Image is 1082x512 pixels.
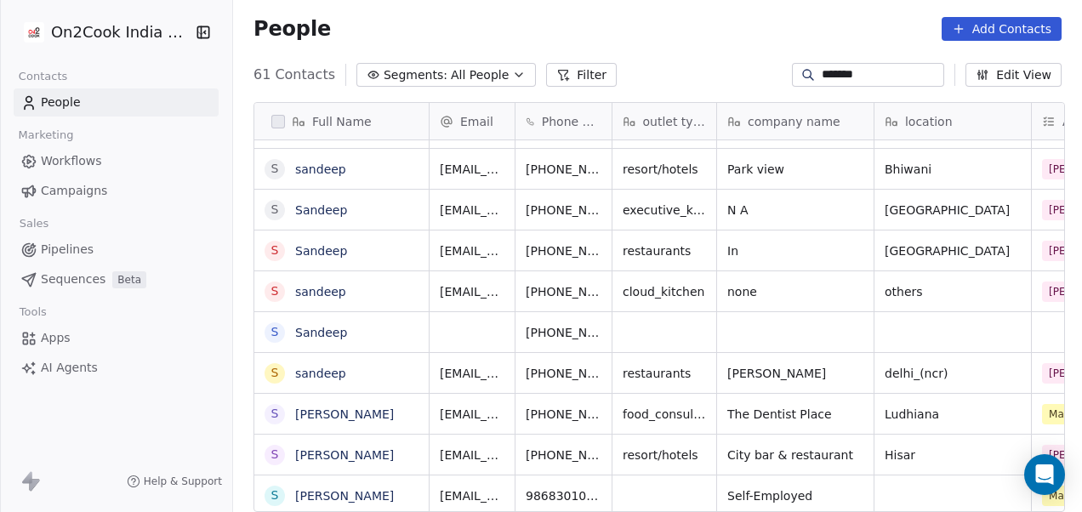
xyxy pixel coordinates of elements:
[51,21,191,43] span: On2Cook India Pvt. Ltd.
[885,365,1021,382] span: delhi_(ncr)
[295,367,346,380] a: sandeep
[874,103,1031,139] div: location
[885,283,1021,300] span: others
[12,211,56,236] span: Sales
[727,406,863,423] span: The Dentist Place
[451,66,509,84] span: All People
[14,88,219,117] a: People
[24,22,44,43] img: on2cook%20logo-04%20copy.jpg
[20,18,184,47] button: On2Cook India Pvt. Ltd.
[253,65,335,85] span: 61 Contacts
[295,489,394,503] a: [PERSON_NAME]
[144,475,222,488] span: Help & Support
[271,446,279,464] div: S
[440,365,504,382] span: [EMAIL_ADDRESS]
[526,202,601,219] span: [PHONE_NUMBER]
[885,202,1021,219] span: [GEOGRAPHIC_DATA]
[11,64,75,89] span: Contacts
[271,486,279,504] div: S
[41,270,105,288] span: Sequences
[727,202,863,219] span: N A
[41,182,107,200] span: Campaigns
[271,242,279,259] div: S
[253,16,331,42] span: People
[440,406,504,423] span: [EMAIL_ADDRESS][DOMAIN_NAME]
[295,407,394,421] a: [PERSON_NAME]
[623,161,706,178] span: resort/hotels
[526,283,601,300] span: [PHONE_NUMBER]
[623,447,706,464] span: resort/hotels
[440,487,504,504] span: [EMAIL_ADDRESS][DOMAIN_NAME]
[254,103,429,139] div: Full Name
[12,299,54,325] span: Tools
[440,202,504,219] span: [EMAIL_ADDRESS][DOMAIN_NAME]
[271,364,279,382] div: s
[271,323,279,341] div: S
[623,365,706,382] span: restaurants
[41,152,102,170] span: Workflows
[727,242,863,259] span: In
[727,365,863,382] span: [PERSON_NAME]
[526,242,601,259] span: [PHONE_NUMBER]
[112,271,146,288] span: Beta
[440,242,504,259] span: [EMAIL_ADDRESS][DOMAIN_NAME]
[14,177,219,205] a: Campaigns
[623,283,706,300] span: cloud_kitchen
[885,242,1021,259] span: [GEOGRAPHIC_DATA]
[271,160,279,178] div: s
[271,405,279,423] div: S
[727,487,863,504] span: Self-Employed
[41,94,81,111] span: People
[643,113,706,130] span: outlet type
[14,147,219,175] a: Workflows
[542,113,601,130] span: Phone Number
[14,265,219,293] a: SequencesBeta
[526,365,601,382] span: [PHONE_NUMBER]
[127,475,222,488] a: Help & Support
[905,113,953,130] span: location
[727,447,863,464] span: City bar & restaurant
[623,202,706,219] span: executive_kitchens
[460,113,493,130] span: Email
[430,103,515,139] div: Email
[623,242,706,259] span: restaurants
[885,161,1021,178] span: Bhiwani
[295,162,346,176] a: sandeep
[295,326,347,339] a: Sandeep
[14,236,219,264] a: Pipelines
[14,324,219,352] a: Apps
[717,103,874,139] div: company name
[885,447,1021,464] span: Hisar
[526,406,601,423] span: [PHONE_NUMBER]
[546,63,617,87] button: Filter
[41,359,98,377] span: AI Agents
[295,285,346,299] a: sandeep
[965,63,1062,87] button: Edit View
[1024,454,1065,495] div: Open Intercom Messenger
[526,447,601,464] span: [PHONE_NUMBER]
[271,201,279,219] div: S
[885,406,1021,423] span: Ludhiana
[526,324,601,341] span: [PHONE_NUMBER]
[727,161,863,178] span: Park view
[526,161,601,178] span: [PHONE_NUMBER]
[612,103,716,139] div: outlet type
[295,244,347,258] a: Sandeep
[727,283,863,300] span: none
[295,448,394,462] a: [PERSON_NAME]
[11,122,81,148] span: Marketing
[440,283,504,300] span: [EMAIL_ADDRESS][DOMAIN_NAME]
[295,203,347,217] a: Sandeep
[384,66,447,84] span: Segments:
[440,447,504,464] span: [EMAIL_ADDRESS][DOMAIN_NAME]
[312,113,372,130] span: Full Name
[271,282,279,300] div: s
[440,161,504,178] span: [EMAIL_ADDRESS][DOMAIN_NAME]
[14,354,219,382] a: AI Agents
[515,103,612,139] div: Phone Number
[526,487,601,504] span: 9868301010
[41,329,71,347] span: Apps
[942,17,1062,41] button: Add Contacts
[748,113,840,130] span: company name
[41,241,94,259] span: Pipelines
